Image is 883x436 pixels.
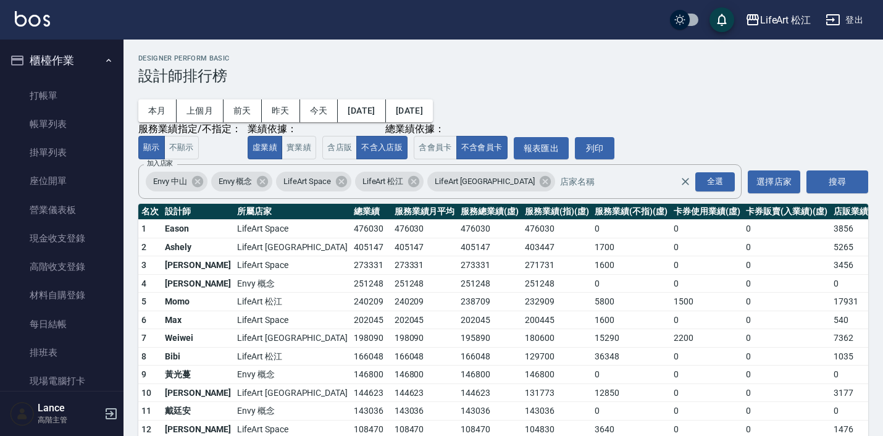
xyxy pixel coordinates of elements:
[5,196,119,224] a: 營業儀表板
[458,347,522,366] td: 166048
[458,293,522,311] td: 238709
[693,170,737,194] button: Open
[141,424,152,434] span: 12
[5,167,119,195] a: 座位開單
[164,136,199,160] button: 不顯示
[5,224,119,253] a: 現金收支登錄
[234,329,351,348] td: LifeArt [GEOGRAPHIC_DATA]
[276,172,351,191] div: LifeArt Space
[351,238,391,256] td: 405147
[391,311,458,329] td: 202045
[743,329,830,348] td: 0
[458,384,522,402] td: 144623
[743,311,830,329] td: 0
[38,402,101,414] h5: Lance
[671,402,743,421] td: 0
[677,173,694,190] button: Clear
[743,347,830,366] td: 0
[147,159,173,168] label: 加入店家
[5,367,119,395] a: 現場電腦打卡
[162,238,234,256] td: Ashely
[522,384,592,402] td: 131773
[592,311,670,329] td: 1600
[162,347,234,366] td: Bibi
[748,170,800,193] button: 選擇店家
[248,136,282,160] button: 虛業績
[351,274,391,293] td: 251248
[458,329,522,348] td: 195890
[141,242,146,252] span: 2
[592,347,670,366] td: 36348
[234,402,351,421] td: Envy 概念
[351,329,391,348] td: 198090
[5,44,119,77] button: 櫃檯作業
[138,123,241,136] div: 服務業績指定/不指定：
[522,256,592,275] td: 271731
[355,172,424,191] div: LifeArt 松江
[671,293,743,311] td: 1500
[177,99,224,122] button: 上個月
[234,256,351,275] td: LifeArt Space
[592,204,670,220] th: 服務業績(不指)(虛)
[760,12,811,28] div: LifeArt 松江
[391,238,458,256] td: 405147
[709,7,734,32] button: save
[141,260,146,270] span: 3
[234,204,351,220] th: 所屬店家
[162,366,234,384] td: 黃光蔓
[743,274,830,293] td: 0
[391,366,458,384] td: 146800
[522,293,592,311] td: 232909
[671,238,743,256] td: 0
[138,67,868,85] h3: 設計師排行榜
[743,256,830,275] td: 0
[592,329,670,348] td: 15290
[456,136,508,160] button: 不含會員卡
[15,11,50,27] img: Logo
[351,384,391,402] td: 144623
[5,253,119,281] a: 高階收支登錄
[522,238,592,256] td: 403447
[141,296,146,306] span: 5
[162,220,234,238] td: Eason
[138,136,165,160] button: 顯示
[162,384,234,402] td: [PERSON_NAME]
[356,136,408,160] button: 不含入店販
[138,99,177,122] button: 本月
[458,366,522,384] td: 146800
[391,384,458,402] td: 144623
[211,172,273,191] div: Envy 概念
[5,82,119,110] a: 打帳單
[522,311,592,329] td: 200445
[234,220,351,238] td: LifeArt Space
[522,220,592,238] td: 476030
[351,311,391,329] td: 202045
[592,366,670,384] td: 0
[211,175,260,188] span: Envy 概念
[743,220,830,238] td: 0
[351,402,391,421] td: 143036
[300,99,338,122] button: 今天
[522,366,592,384] td: 146800
[391,274,458,293] td: 251248
[592,220,670,238] td: 0
[234,366,351,384] td: Envy 概念
[427,172,555,191] div: LifeArt [GEOGRAPHIC_DATA]
[671,384,743,402] td: 0
[391,329,458,348] td: 198090
[338,99,385,122] button: [DATE]
[10,401,35,426] img: Person
[234,293,351,311] td: LifeArt 松江
[141,279,146,288] span: 4
[146,175,195,188] span: Envy 中山
[458,238,522,256] td: 405147
[671,220,743,238] td: 0
[141,388,152,398] span: 10
[386,99,433,122] button: [DATE]
[351,256,391,275] td: 273331
[391,347,458,366] td: 166048
[234,384,351,402] td: LifeArt [GEOGRAPHIC_DATA]
[514,137,569,160] button: 報表匯出
[740,7,816,33] button: LifeArt 松江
